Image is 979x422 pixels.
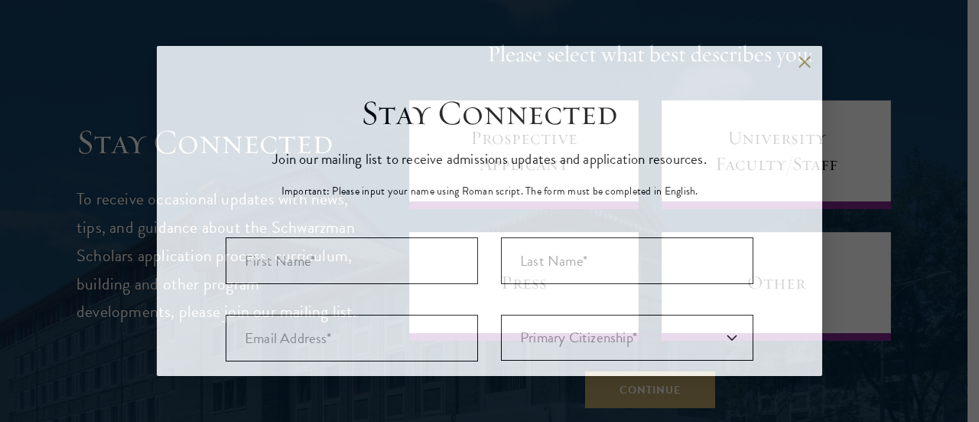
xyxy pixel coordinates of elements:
input: First Name* [226,237,478,284]
input: Email Address* [226,315,478,361]
p: Important: Please input your name using Roman script. The form must be completed in English. [281,183,698,199]
p: Join our mailing list to receive admissions updates and application resources. [272,146,707,172]
div: Primary Citizenship* [501,315,753,361]
h3: Stay Connected [361,92,618,135]
input: Last Name* [501,237,753,284]
div: Last Name (Family Name)* [501,237,753,284]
